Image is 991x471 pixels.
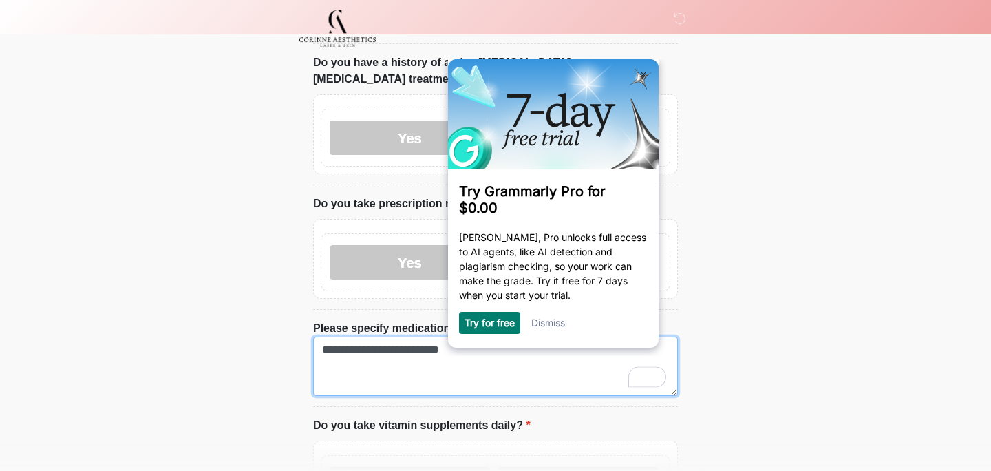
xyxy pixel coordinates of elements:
[330,245,490,280] label: Yes
[24,258,74,269] a: Try for free
[200,12,206,19] img: close_x_carbon.png
[313,320,495,337] label: Please specify medication names
[91,258,125,269] a: Dismiss
[313,337,678,396] textarea: To enrich screen reader interactions, please activate Accessibility in Grammarly extension settings
[313,54,678,87] label: Do you have a history of active [MEDICAL_DATA] or [MEDICAL_DATA] treatment within the last 12 mon...
[313,196,524,212] label: Do you take prescription medications?
[313,417,531,434] label: Do you take vitamin supplements daily?
[330,121,490,155] label: Yes
[19,124,207,157] h3: Try Grammarly Pro for $0.00
[299,10,376,47] img: Corinne Aesthetics Med Spa Logo
[19,171,207,243] p: [PERSON_NAME], Pro unlocks full access to AI agents, like AI detection and plagiarism checking, s...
